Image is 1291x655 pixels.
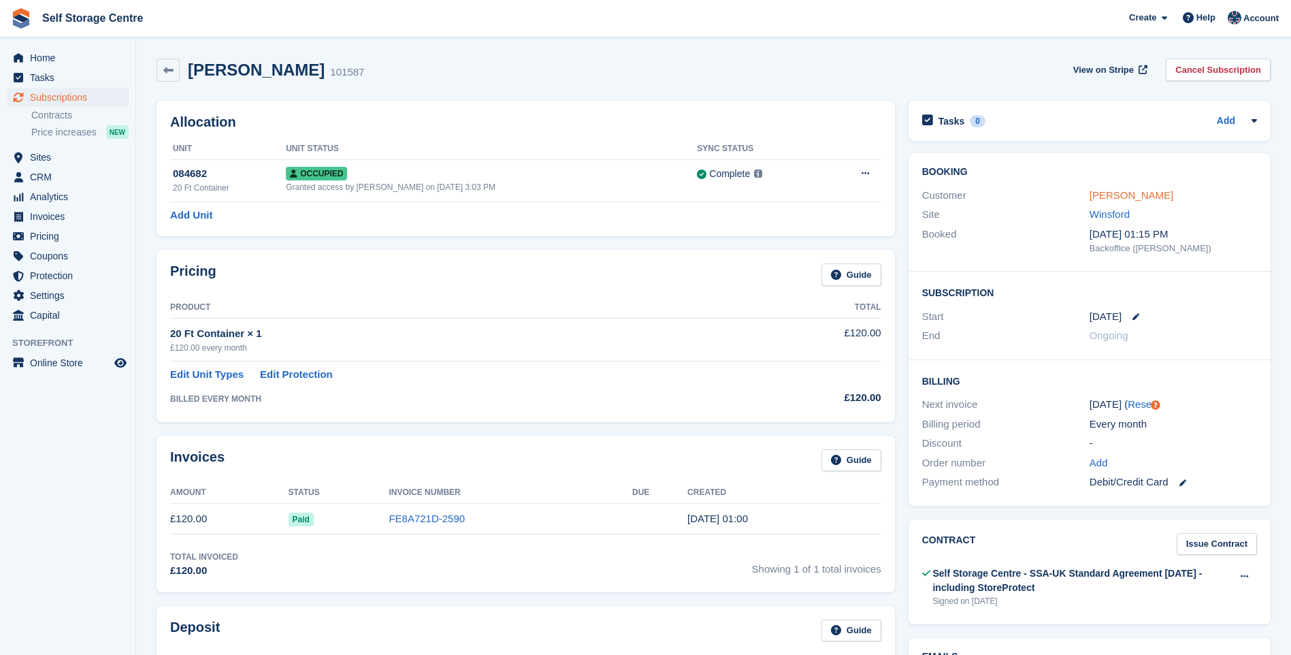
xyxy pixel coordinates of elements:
th: Amount [170,482,289,504]
div: Signed on [DATE] [932,595,1232,607]
h2: Booking [922,167,1257,178]
span: Analytics [30,187,112,206]
div: Total Invoiced [170,551,238,563]
div: - [1090,436,1257,451]
span: Protection [30,266,112,285]
a: menu [7,187,129,206]
a: Guide [821,620,881,642]
a: Reset [1128,398,1154,410]
a: Winsford [1090,208,1130,220]
a: [PERSON_NAME] [1090,189,1173,201]
span: Storefront [12,336,135,350]
span: Online Store [30,353,112,372]
a: Price increases NEW [31,125,129,140]
div: £120.00 every month [170,342,749,354]
div: Next invoice [922,397,1090,413]
th: Total [749,297,881,319]
span: Account [1243,12,1279,25]
a: Add [1217,114,1235,129]
a: menu [7,68,129,87]
div: BILLED EVERY MONTH [170,393,749,405]
th: Unit Status [286,138,697,160]
th: Due [632,482,687,504]
h2: Subscription [922,285,1257,299]
div: Granted access by [PERSON_NAME] on [DATE] 3:03 PM [286,181,697,193]
span: CRM [30,167,112,187]
a: Guide [821,263,881,286]
a: Contracts [31,109,129,122]
span: Home [30,48,112,67]
th: Status [289,482,389,504]
h2: Allocation [170,114,881,130]
h2: Tasks [938,115,965,127]
h2: Pricing [170,263,216,286]
span: Pricing [30,227,112,246]
span: Ongoing [1090,330,1128,341]
h2: Billing [922,374,1257,387]
h2: Invoices [170,449,225,472]
img: stora-icon-8386f47178a22dfd0bd8f6a31ec36ba5ce8667c1dd55bd0f319d3a0aa187defe.svg [11,8,31,29]
a: menu [7,306,129,325]
span: Occupied [286,167,347,180]
th: Sync Status [697,138,825,160]
a: Guide [821,449,881,472]
span: Tasks [30,68,112,87]
a: menu [7,88,129,107]
div: Billing period [922,417,1090,432]
img: icon-info-grey-7440780725fd019a000dd9b08b2336e03edf1995a4989e88bcd33f0948082b44.svg [754,170,762,178]
th: Created [687,482,881,504]
span: Subscriptions [30,88,112,107]
a: Issue Contract [1177,533,1257,556]
a: FE8A721D-2590 [389,513,465,524]
a: Edit Unit Types [170,367,244,383]
time: 2025-09-01 00:00:39 UTC [687,513,748,524]
div: [DATE] 01:15 PM [1090,227,1257,242]
img: Clair Cole [1228,11,1241,25]
span: Price increases [31,126,97,139]
h2: [PERSON_NAME] [188,61,325,79]
th: Invoice Number [389,482,632,504]
div: End [922,328,1090,344]
div: Every month [1090,417,1257,432]
a: Add [1090,456,1108,471]
div: 20 Ft Container [173,182,286,194]
div: £120.00 [749,390,881,406]
div: £120.00 [170,563,238,579]
a: menu [7,167,129,187]
a: menu [7,353,129,372]
a: Self Storage Centre [37,7,148,29]
a: menu [7,246,129,266]
a: View on Stripe [1068,59,1150,81]
th: Product [170,297,749,319]
span: Paid [289,513,314,526]
div: 20 Ft Container × 1 [170,326,749,342]
a: menu [7,227,129,246]
span: Settings [30,286,112,305]
span: Invoices [30,207,112,226]
a: menu [7,286,129,305]
div: NEW [106,125,129,139]
a: Edit Protection [260,367,333,383]
h2: Deposit [170,620,220,642]
time: 2025-09-01 00:00:00 UTC [1090,309,1122,325]
span: Capital [30,306,112,325]
div: Tooltip anchor [1149,399,1162,411]
div: Discount [922,436,1090,451]
td: £120.00 [749,318,881,361]
a: menu [7,148,129,167]
a: Cancel Subscription [1166,59,1271,81]
div: Complete [709,167,750,181]
span: Showing 1 of 1 total invoices [752,551,881,579]
div: 084682 [173,166,286,182]
div: Start [922,309,1090,325]
a: menu [7,266,129,285]
a: Preview store [112,355,129,371]
span: Create [1129,11,1156,25]
div: Order number [922,456,1090,471]
th: Unit [170,138,286,160]
span: Coupons [30,246,112,266]
div: [DATE] ( ) [1090,397,1257,413]
div: Booked [922,227,1090,255]
a: menu [7,207,129,226]
div: Payment method [922,475,1090,490]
